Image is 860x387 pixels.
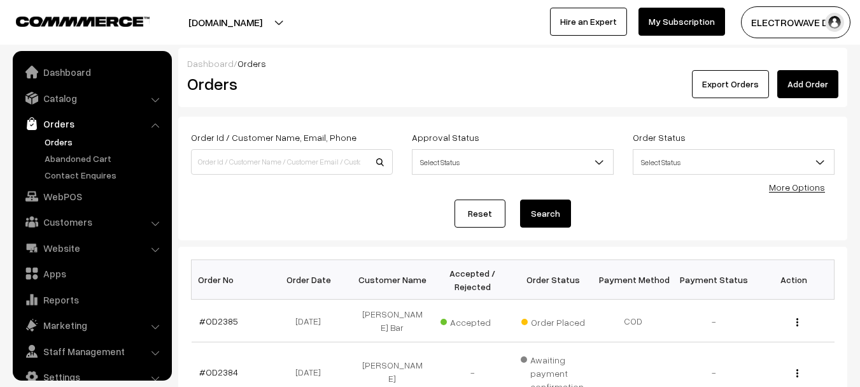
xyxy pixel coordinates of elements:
[187,58,234,69] a: Dashboard
[352,300,432,342] td: [PERSON_NAME] Bar
[16,185,167,208] a: WebPOS
[187,57,838,70] div: /
[521,312,585,329] span: Order Placed
[412,151,613,173] span: Select Status
[825,13,844,32] img: user
[352,260,432,300] th: Customer Name
[633,151,834,173] span: Select Status
[16,61,167,84] a: Dashboard
[796,318,798,326] img: Menu
[16,13,127,28] a: COMMMERCE
[777,70,838,98] a: Add Order
[191,131,356,144] label: Order Id / Customer Name, Email, Phone
[16,17,150,26] img: COMMMERCE
[593,300,673,342] td: COD
[16,262,167,285] a: Apps
[441,312,504,329] span: Accepted
[633,131,686,144] label: Order Status
[41,168,167,182] a: Contact Enquires
[41,152,167,165] a: Abandoned Cart
[550,8,627,36] a: Hire an Expert
[412,131,479,144] label: Approval Status
[272,260,352,300] th: Order Date
[144,6,307,38] button: [DOMAIN_NAME]
[769,182,825,193] a: More Options
[272,300,352,342] td: [DATE]
[754,260,834,300] th: Action
[513,260,593,300] th: Order Status
[187,74,391,94] h2: Orders
[237,58,266,69] span: Orders
[16,210,167,233] a: Customers
[16,340,167,363] a: Staff Management
[199,316,238,326] a: #OD2385
[41,135,167,149] a: Orders
[16,314,167,337] a: Marketing
[199,367,238,377] a: #OD2384
[673,260,754,300] th: Payment Status
[673,300,754,342] td: -
[16,288,167,311] a: Reports
[191,149,393,175] input: Order Id / Customer Name / Customer Email / Customer Phone
[520,200,571,228] button: Search
[638,8,725,36] a: My Subscription
[741,6,850,38] button: ELECTROWAVE DE…
[16,112,167,135] a: Orders
[432,260,512,300] th: Accepted / Rejected
[633,149,835,175] span: Select Status
[796,369,798,377] img: Menu
[192,260,272,300] th: Order No
[455,200,505,228] a: Reset
[692,70,769,98] button: Export Orders
[593,260,673,300] th: Payment Method
[412,149,614,175] span: Select Status
[16,237,167,259] a: Website
[16,87,167,110] a: Catalog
